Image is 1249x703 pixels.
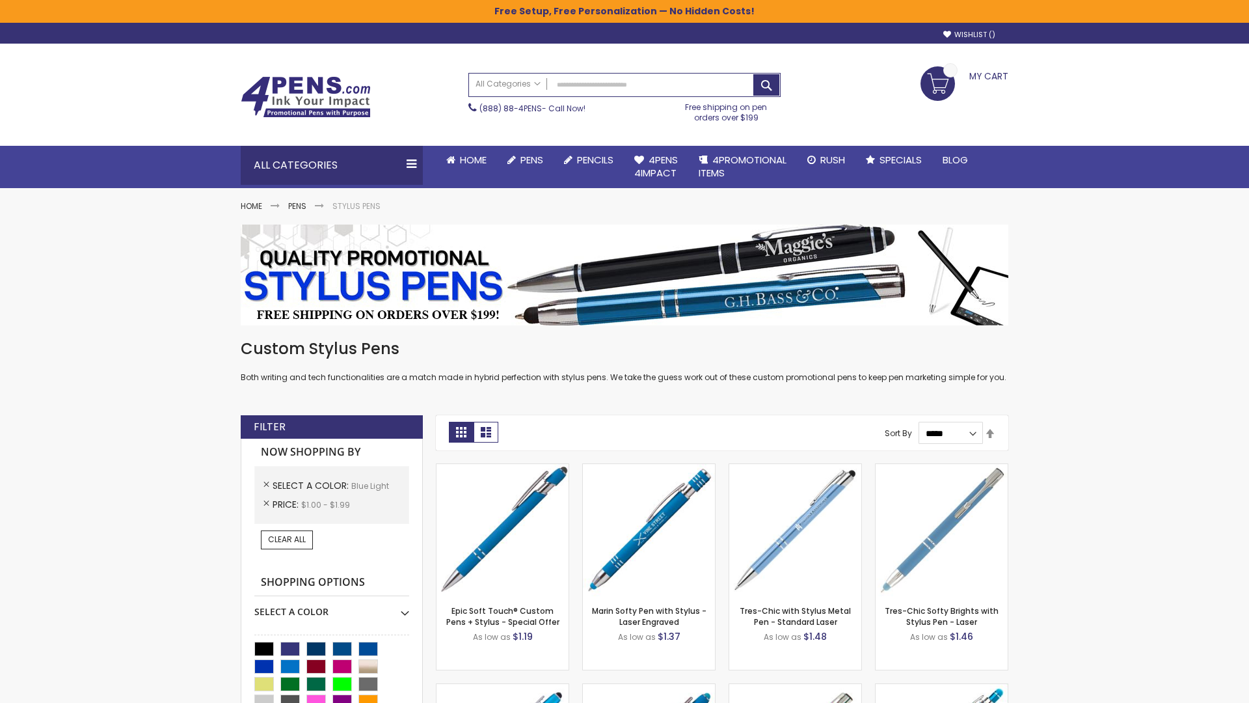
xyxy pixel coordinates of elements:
a: Tres-Chic Touch Pen - Standard Laser-Blue - Light [729,683,861,695]
span: Select A Color [273,479,351,492]
span: $1.46 [950,630,973,643]
a: Tres-Chic with Stylus Metal Pen - Standard Laser [740,605,851,627]
img: 4P-MS8B-Blue - Light [436,464,569,596]
span: Price [273,498,301,511]
strong: Shopping Options [254,569,409,597]
div: Select A Color [254,596,409,618]
a: Blog [932,146,978,174]
a: Ellipse Stylus Pen - Standard Laser-Blue - Light [436,683,569,695]
a: Tres-Chic Softy Brights with Stylus Pen - Laser-Blue - Light [876,463,1008,475]
a: 4PROMOTIONALITEMS [688,146,797,188]
span: Blog [943,153,968,167]
span: Pencils [577,153,613,167]
a: All Categories [469,74,547,95]
h1: Custom Stylus Pens [241,338,1008,359]
a: Phoenix Softy Brights with Stylus Pen - Laser-Blue - Light [876,683,1008,695]
a: Wishlist [943,30,995,40]
label: Sort By [885,428,912,439]
img: Stylus Pens [241,225,1008,325]
span: $1.00 - $1.99 [301,499,350,510]
a: Home [241,200,262,212]
a: Specials [855,146,932,174]
span: As low as [473,631,511,642]
a: Clear All [261,531,313,549]
span: $1.19 [513,630,533,643]
strong: Stylus Pens [332,200,381,212]
a: 4Pens4impact [624,146,688,188]
span: Rush [820,153,845,167]
span: - Call Now! [479,103,585,114]
img: Tres-Chic Softy Brights with Stylus Pen - Laser-Blue - Light [876,464,1008,596]
img: Marin Softy Pen with Stylus - Laser Engraved-Blue - Light [583,464,715,596]
a: (888) 88-4PENS [479,103,542,114]
span: As low as [910,631,948,642]
span: 4PROMOTIONAL ITEMS [699,153,786,180]
a: Pencils [554,146,624,174]
span: $1.48 [803,630,827,643]
a: Ellipse Softy Brights with Stylus Pen - Laser-Blue - Light [583,683,715,695]
span: Specials [880,153,922,167]
a: Pens [288,200,306,212]
a: Home [436,146,497,174]
strong: Filter [254,420,286,434]
div: Free shipping on pen orders over $199 [672,97,781,123]
span: $1.37 [658,630,680,643]
a: Marin Softy Pen with Stylus - Laser Engraved-Blue - Light [583,463,715,475]
a: Rush [797,146,855,174]
a: Marin Softy Pen with Stylus - Laser Engraved [592,605,706,627]
span: 4Pens 4impact [634,153,678,180]
a: Pens [497,146,554,174]
a: 4P-MS8B-Blue - Light [436,463,569,475]
span: Home [460,153,487,167]
a: Epic Soft Touch® Custom Pens + Stylus - Special Offer [446,605,559,627]
span: Pens [520,153,543,167]
span: Clear All [268,534,306,545]
span: Blue Light [351,480,389,491]
span: All Categories [476,79,541,89]
img: 4Pens Custom Pens and Promotional Products [241,76,371,118]
a: Tres-Chic with Stylus Metal Pen - Standard Laser-Blue - Light [729,463,861,475]
a: Tres-Chic Softy Brights with Stylus Pen - Laser [885,605,999,627]
strong: Grid [449,422,474,443]
strong: Now Shopping by [254,439,409,466]
img: Tres-Chic with Stylus Metal Pen - Standard Laser-Blue - Light [729,464,861,596]
span: As low as [764,631,801,642]
div: All Categories [241,146,423,185]
span: As low as [618,631,656,642]
div: Both writing and tech functionalities are a match made in hybrid perfection with stylus pens. We ... [241,338,1008,383]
